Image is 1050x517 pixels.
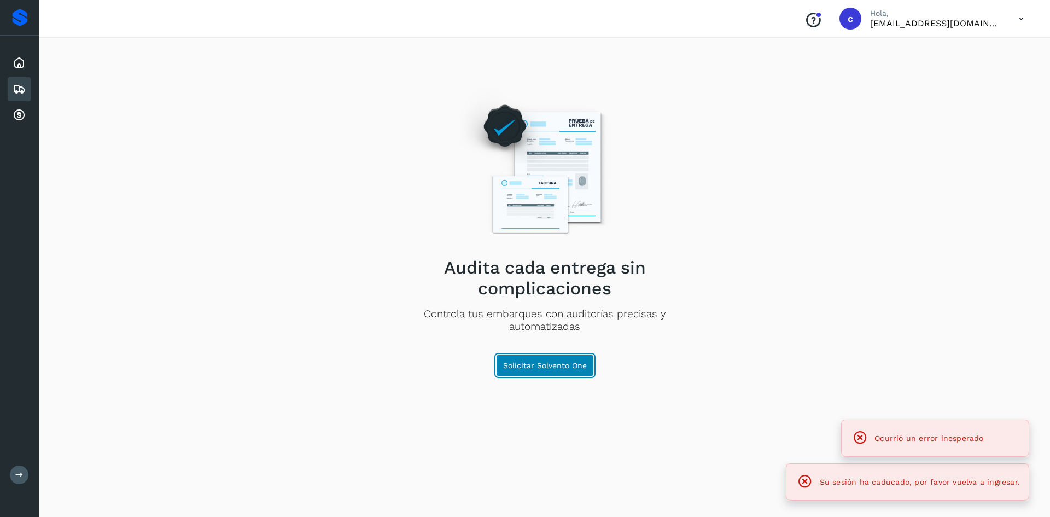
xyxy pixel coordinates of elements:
span: Ocurrió un error inesperado [874,434,983,443]
span: Su sesión ha caducado, por favor vuelva a ingresar. [820,478,1020,486]
div: Embarques [8,77,31,101]
button: Solicitar Solvento One [496,355,594,376]
div: Inicio [8,51,31,75]
p: cuentas3@enlacesmet.com.mx [870,18,1001,28]
h2: Audita cada entrega sin complicaciones [389,257,701,299]
span: Solicitar Solvento One [503,362,587,369]
p: Hola, [870,9,1001,18]
p: Controla tus embarques con auditorías precisas y automatizadas [389,308,701,333]
img: Empty state image [450,88,639,248]
div: Cuentas por cobrar [8,103,31,127]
